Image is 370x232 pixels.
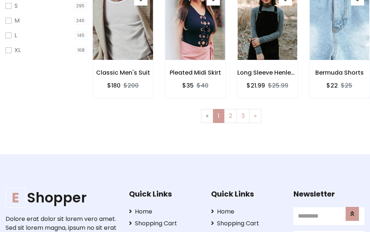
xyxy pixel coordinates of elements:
h6: $21.99 [247,82,265,89]
h6: $180 [107,82,120,89]
a: Shopping Cart [129,219,200,228]
a: Home [211,207,282,216]
del: $25 [341,81,352,90]
nav: Page navigation [98,109,364,123]
h6: Pleated Midi Skirt [165,69,225,76]
h6: Long Sleeve Henley T-Shirt [237,69,298,76]
label: L [14,31,17,40]
del: $200 [123,81,139,90]
h5: Newsletter [293,190,364,198]
a: Home [129,207,200,216]
span: 295 [74,2,87,10]
h6: $35 [182,82,194,89]
span: 246 [74,17,87,24]
h5: Quick Links [211,190,282,198]
h6: Bermuda Shorts [309,69,370,76]
h1: Shopper [6,190,118,206]
a: Next [249,109,261,123]
a: 2 [224,109,237,123]
a: Shopping Cart [211,219,282,228]
h5: Quick Links [129,190,200,198]
span: 145 [75,32,87,39]
a: 3 [237,109,250,123]
a: 1 [213,109,224,123]
del: $25.99 [268,81,288,90]
span: E [6,188,26,208]
label: XL [14,46,21,55]
label: S [14,1,18,10]
del: $40 [197,81,208,90]
label: M [14,16,20,25]
h6: $22 [326,82,338,89]
h6: Classic Men's Suit [93,69,153,76]
span: » [254,112,257,120]
a: EShopper [6,190,118,206]
span: 168 [75,47,87,54]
